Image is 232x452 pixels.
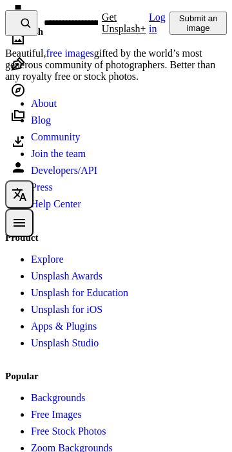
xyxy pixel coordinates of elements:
a: Free Images [31,409,82,420]
a: Log in [149,12,169,35]
a: Log in / Sign up [5,155,227,180]
a: Apps & Plugins [31,321,97,332]
a: Download History [5,129,227,155]
form: Find visuals sitewide [5,10,102,36]
a: Explore [31,254,64,265]
button: Language [5,180,34,209]
a: Get Unsplash+ [102,12,149,35]
a: Unsplash for iOS [31,304,102,315]
button: Search Unsplash [5,10,37,36]
a: Collections [5,103,227,129]
a: Unsplash Awards [31,270,102,281]
button: Menu [5,209,34,237]
h6: Product [5,232,227,243]
a: Explore [5,77,227,103]
h6: Popular [5,371,227,382]
a: Free Stock Photos [31,426,106,437]
a: Unsplash for Education [31,287,128,298]
button: Submit an image [169,12,227,35]
a: Backgrounds [31,392,85,403]
a: Unsplash Studio [31,337,99,348]
a: Illustrations [5,52,227,77]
